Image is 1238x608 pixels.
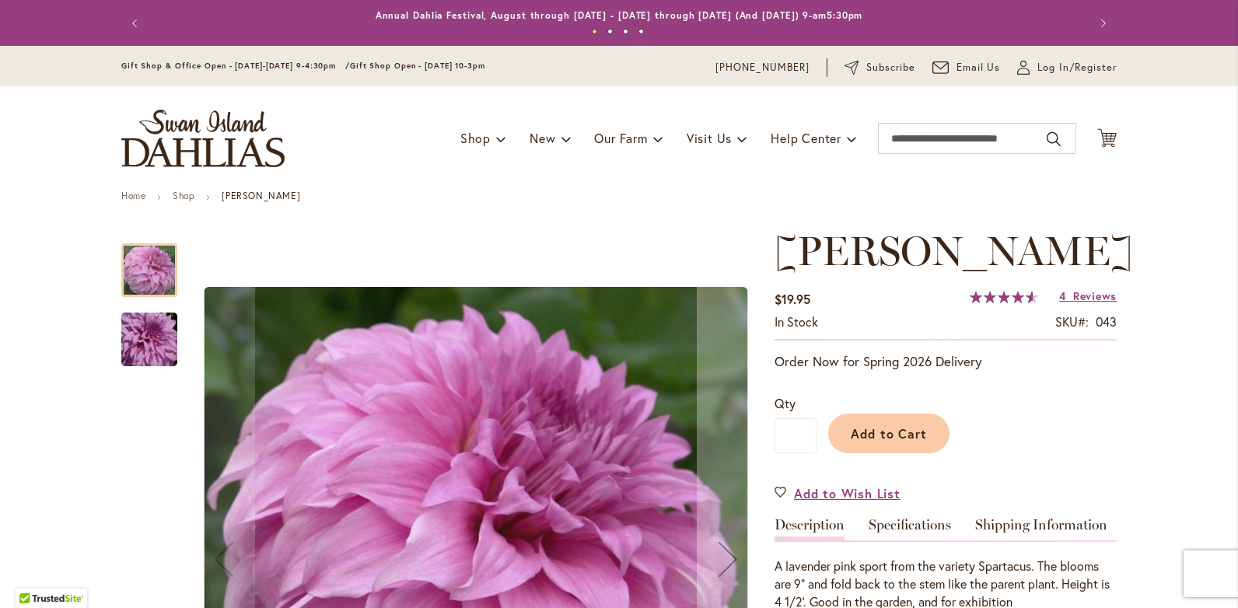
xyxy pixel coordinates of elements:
a: Shipping Information [975,518,1107,540]
span: Shop [460,130,491,146]
iframe: Launch Accessibility Center [12,553,55,596]
span: Our Farm [594,130,647,146]
span: In stock [775,313,818,330]
span: Gift Shop & Office Open - [DATE]-[DATE] 9-4:30pm / [121,61,350,71]
span: Email Us [956,60,1001,75]
div: 92% [970,291,1038,303]
span: Visit Us [687,130,732,146]
div: Availability [775,313,818,331]
img: Vassio Meggos [93,302,205,377]
button: 1 of 4 [592,29,597,34]
a: Log In/Register [1017,60,1117,75]
a: Subscribe [845,60,915,75]
a: Description [775,518,845,540]
div: Vassio Meggos [121,228,193,297]
a: Annual Dahlia Festival, August through [DATE] - [DATE] through [DATE] (And [DATE]) 9-am5:30pm [376,9,863,21]
button: Next [1086,8,1117,39]
button: Previous [121,8,152,39]
a: Email Us [932,60,1001,75]
button: 2 of 4 [607,29,613,34]
span: Reviews [1073,288,1117,303]
span: New [530,130,555,146]
a: Add to Wish List [775,484,901,502]
a: Specifications [869,518,951,540]
span: 4 [1059,288,1066,303]
p: Order Now for Spring 2026 Delivery [775,352,1117,371]
a: Shop [173,190,194,201]
div: 043 [1096,313,1117,331]
span: Add to Wish List [794,484,901,502]
button: 4 of 4 [638,29,644,34]
span: [PERSON_NAME] [775,226,1133,275]
div: Vassio Meggos [121,297,177,366]
a: Home [121,190,145,201]
span: Help Center [771,130,841,146]
span: Subscribe [866,60,915,75]
a: [PHONE_NUMBER] [715,60,810,75]
span: Gift Shop Open - [DATE] 10-3pm [350,61,485,71]
a: store logo [121,110,285,167]
a: 4 Reviews [1059,288,1117,303]
span: Log In/Register [1037,60,1117,75]
span: $19.95 [775,291,810,307]
span: Qty [775,395,796,411]
button: Add to Cart [828,414,949,453]
span: Add to Cart [851,425,928,442]
strong: [PERSON_NAME] [222,190,300,201]
button: 3 of 4 [623,29,628,34]
strong: SKU [1055,313,1089,330]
